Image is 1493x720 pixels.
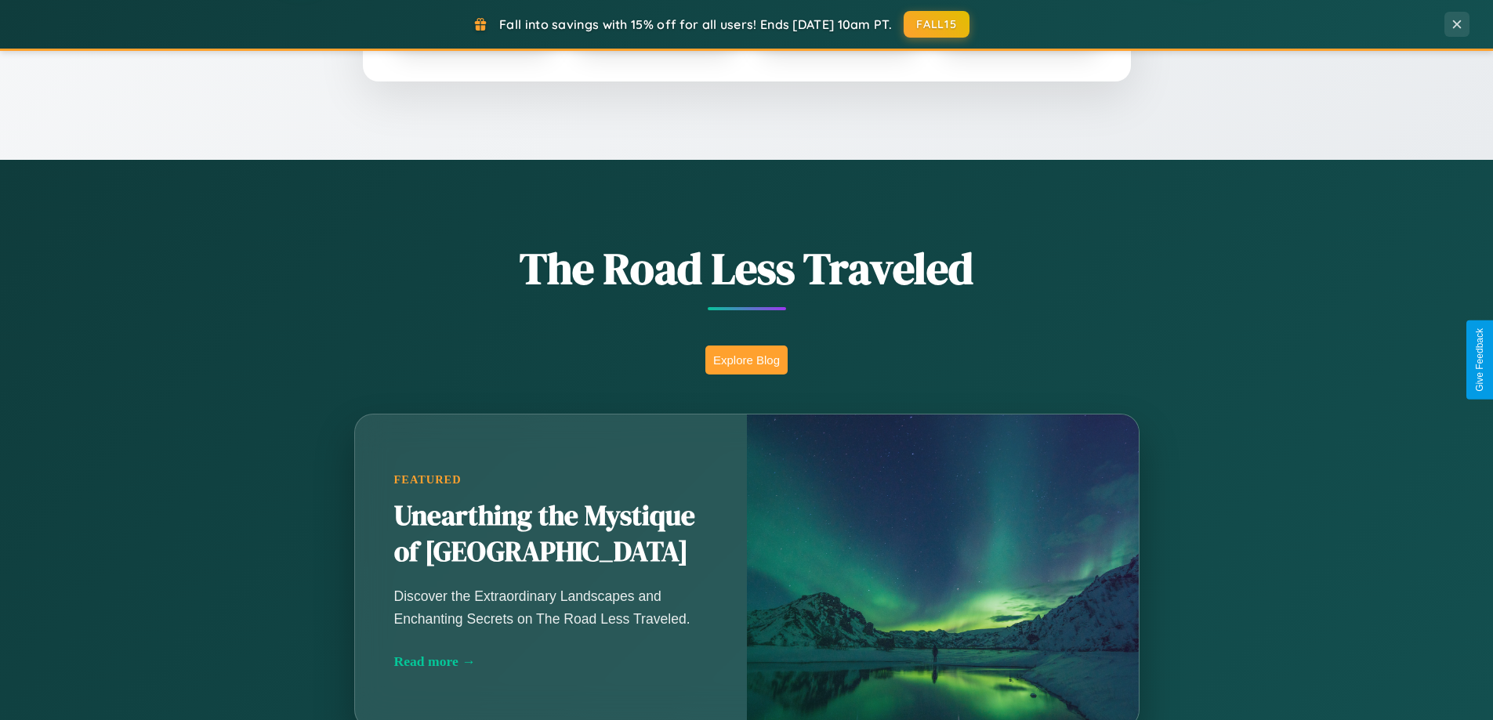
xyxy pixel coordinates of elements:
div: Give Feedback [1474,328,1485,392]
h1: The Road Less Traveled [277,238,1217,298]
p: Discover the Extraordinary Landscapes and Enchanting Secrets on The Road Less Traveled. [394,585,708,629]
span: Fall into savings with 15% off for all users! Ends [DATE] 10am PT. [499,16,892,32]
div: Featured [394,473,708,487]
h2: Unearthing the Mystique of [GEOGRAPHIC_DATA] [394,498,708,570]
button: Explore Blog [705,346,788,374]
div: Read more → [394,653,708,670]
button: FALL15 [904,11,969,38]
